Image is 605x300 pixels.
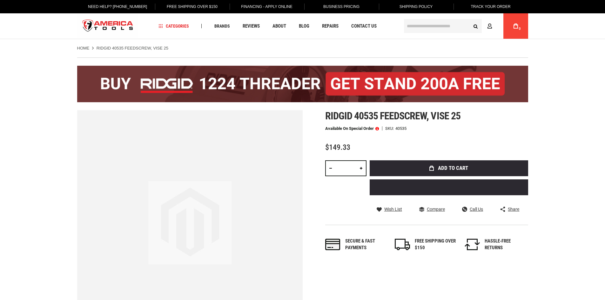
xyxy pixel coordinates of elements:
[427,207,445,211] span: Compare
[325,143,350,152] span: $149.33
[77,45,90,51] a: Home
[385,126,395,130] strong: SKU
[508,207,519,211] span: Share
[415,238,456,251] div: FREE SHIPPING OVER $150
[470,20,482,32] button: Search
[465,239,480,250] img: returns
[270,22,289,30] a: About
[510,13,522,39] a: 0
[384,207,402,211] span: Wish List
[272,24,286,29] span: About
[214,24,230,28] span: Brands
[77,14,139,38] a: store logo
[156,22,192,30] a: Categories
[325,110,460,122] span: Ridgid 40535 feedscrew, vise 25
[470,207,483,211] span: Call Us
[97,46,168,50] strong: RIDGID 40535 FEEDSCREW, VISE 25
[77,14,139,38] img: America Tools
[319,22,341,30] a: Repairs
[395,239,410,250] img: shipping
[325,126,379,131] p: Available on Special Order
[377,206,402,212] a: Wish List
[243,24,260,29] span: Reviews
[296,22,312,30] a: Blog
[395,126,407,130] div: 40535
[77,66,528,102] img: BOGO: Buy the RIDGID® 1224 Threader (26092), get the 92467 200A Stand FREE!
[370,160,528,176] button: Add to Cart
[148,181,232,264] img: image.jpg
[322,24,339,29] span: Repairs
[519,27,521,30] span: 0
[299,24,309,29] span: Blog
[419,206,445,212] a: Compare
[325,239,340,250] img: payments
[485,238,526,251] div: HASSLE-FREE RETURNS
[345,238,387,251] div: Secure & fast payments
[462,206,483,212] a: Call Us
[400,4,433,9] span: Shipping Policy
[158,24,189,28] span: Categories
[438,165,468,171] span: Add to Cart
[351,24,377,29] span: Contact Us
[348,22,380,30] a: Contact Us
[240,22,263,30] a: Reviews
[212,22,233,30] a: Brands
